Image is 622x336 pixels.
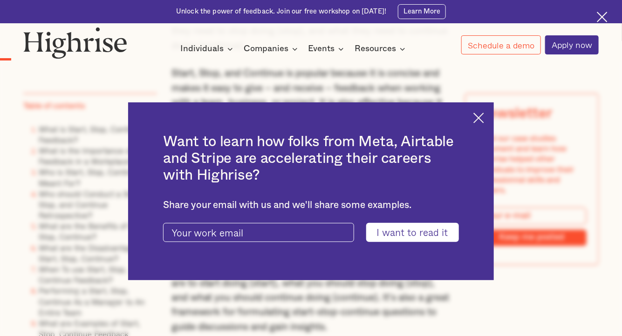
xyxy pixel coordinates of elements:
[180,43,224,54] div: Individuals
[308,43,335,54] div: Events
[597,12,608,22] img: Cross icon
[308,43,347,54] div: Events
[176,7,386,16] div: Unlock the power of feedback. Join our free workshop on [DATE]!
[473,113,484,123] img: Cross icon
[180,43,236,54] div: Individuals
[163,223,458,242] form: current-ascender-blog-article-modal-form
[163,134,458,184] h2: Want to learn how folks from Meta, Airtable and Stripe are accelerating their careers with Highrise?
[366,223,459,242] input: I want to read it
[545,35,599,54] a: Apply now
[355,43,408,54] div: Resources
[244,43,301,54] div: Companies
[163,223,354,242] input: Your work email
[461,35,541,54] a: Schedule a demo
[23,27,127,58] img: Highrise logo
[163,200,458,211] div: Share your email with us and we'll share some examples.
[398,4,446,19] a: Learn More
[244,43,288,54] div: Companies
[355,43,396,54] div: Resources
